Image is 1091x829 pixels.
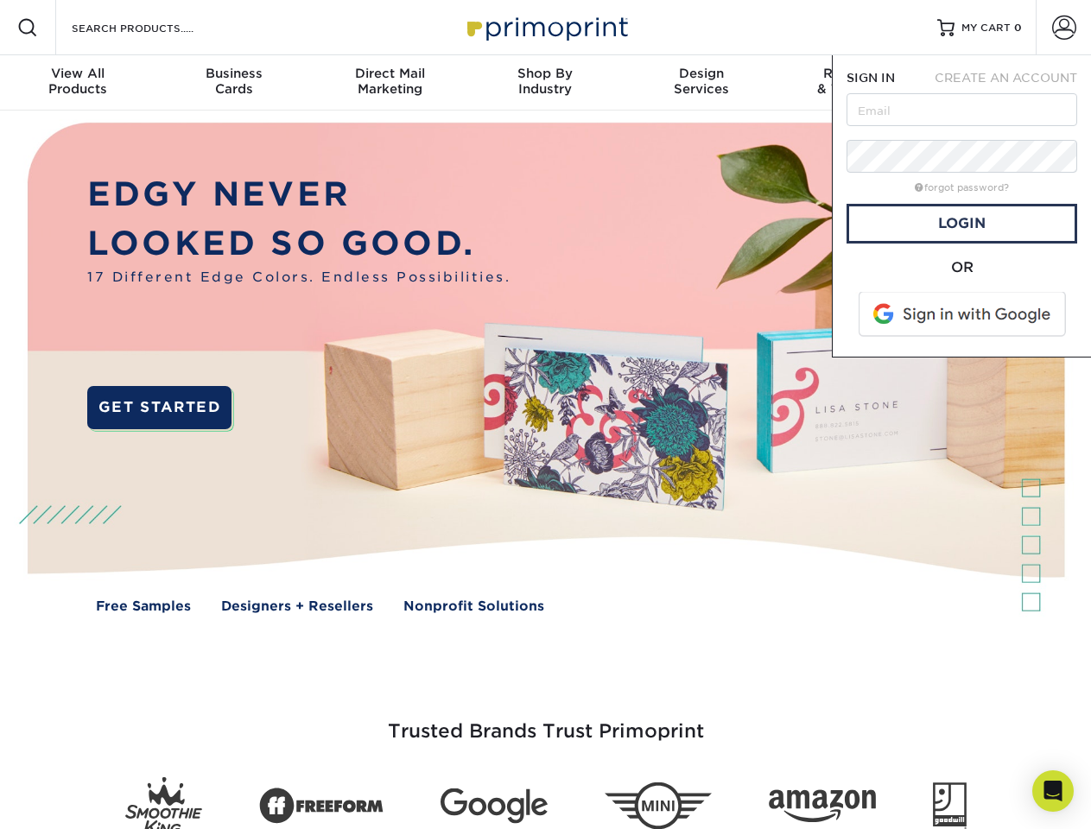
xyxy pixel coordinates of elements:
span: MY CART [961,21,1011,35]
span: 0 [1014,22,1022,34]
a: Resources& Templates [779,55,935,111]
div: Open Intercom Messenger [1032,770,1074,812]
span: Resources [779,66,935,81]
span: Direct Mail [312,66,467,81]
a: Nonprofit Solutions [403,597,544,617]
h3: Trusted Brands Trust Primoprint [41,679,1051,763]
iframe: Google Customer Reviews [4,776,147,823]
img: Google [441,788,548,824]
img: Primoprint [460,9,632,46]
span: Business [155,66,311,81]
span: SIGN IN [847,71,895,85]
p: LOOKED SO GOOD. [87,219,511,269]
a: forgot password? [915,182,1009,193]
a: Shop ByIndustry [467,55,623,111]
span: Shop By [467,66,623,81]
input: SEARCH PRODUCTS..... [70,17,238,38]
a: Direct MailMarketing [312,55,467,111]
div: Industry [467,66,623,97]
div: & Templates [779,66,935,97]
div: OR [847,257,1077,278]
a: BusinessCards [155,55,311,111]
div: Marketing [312,66,467,97]
a: DesignServices [624,55,779,111]
img: Goodwill [933,782,967,829]
span: 17 Different Edge Colors. Endless Possibilities. [87,268,511,288]
div: Services [624,66,779,97]
input: Email [847,93,1077,126]
div: Cards [155,66,311,97]
a: Login [847,204,1077,244]
span: CREATE AN ACCOUNT [935,71,1077,85]
a: Designers + Resellers [221,597,373,617]
a: GET STARTED [87,386,232,429]
span: Design [624,66,779,81]
p: EDGY NEVER [87,170,511,219]
img: Amazon [769,790,876,823]
a: Free Samples [96,597,191,617]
